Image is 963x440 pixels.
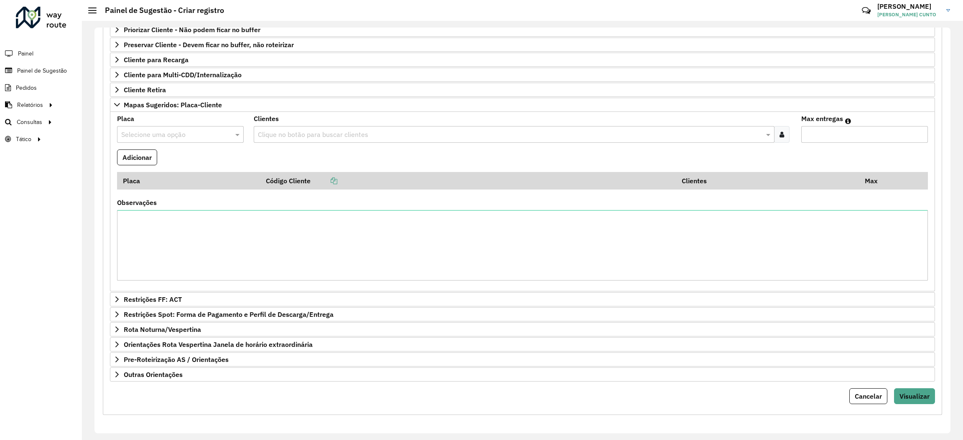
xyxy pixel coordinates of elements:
span: Pre-Roteirização AS / Orientações [124,356,229,363]
label: Clientes [254,114,279,124]
th: Código Cliente [260,172,676,190]
a: Outras Orientações [110,367,935,382]
a: Priorizar Cliente - Não podem ficar no buffer [110,23,935,37]
a: Cliente para Recarga [110,53,935,67]
span: Tático [16,135,31,144]
span: Priorizar Cliente - Não podem ficar no buffer [124,26,260,33]
span: Cliente para Recarga [124,56,189,63]
span: Pedidos [16,83,37,92]
div: Mapas Sugeridos: Placa-Cliente [110,112,935,292]
label: Placa [117,114,134,124]
span: Preservar Cliente - Devem ficar no buffer, não roteirizar [124,41,294,48]
span: Mapas Sugeridos: Placa-Cliente [124,101,222,108]
h3: [PERSON_NAME] [877,3,940,10]
a: Orientações Rota Vespertina Janela de horário extraordinária [110,337,935,351]
label: Max entregas [801,114,843,124]
a: Mapas Sugeridos: Placa-Cliente [110,98,935,112]
span: Painel de Sugestão [17,66,67,75]
a: Pre-Roteirização AS / Orientações [110,352,935,367]
a: Restrições Spot: Forma de Pagamento e Perfil de Descarga/Entrega [110,307,935,321]
a: Restrições FF: ACT [110,292,935,306]
label: Observações [117,197,157,207]
a: Copiar [311,177,337,185]
span: Orientações Rota Vespertina Janela de horário extraordinária [124,341,313,348]
a: Contato Rápido [857,2,875,20]
button: Cancelar [849,388,887,404]
a: Rota Noturna/Vespertina [110,322,935,336]
span: Rota Noturna/Vespertina [124,326,201,333]
button: Adicionar [117,149,157,165]
span: Visualizar [899,392,930,400]
h2: Painel de Sugestão - Criar registro [97,6,224,15]
span: Relatórios [17,101,43,109]
button: Visualizar [894,388,935,404]
span: Painel [18,49,33,58]
th: Clientes [676,172,859,190]
em: Máximo de clientes que serão colocados na mesma rota com os clientes informados [845,118,851,124]
span: Restrições FF: ACT [124,296,182,303]
span: Outras Orientações [124,371,183,378]
a: Cliente para Multi-CDD/Internalização [110,68,935,82]
a: Cliente Retira [110,83,935,97]
span: Cliente para Multi-CDD/Internalização [124,71,242,78]
span: [PERSON_NAME] CUNTO [877,11,940,18]
a: Preservar Cliente - Devem ficar no buffer, não roteirizar [110,38,935,52]
th: Max [859,172,892,190]
span: Restrições Spot: Forma de Pagamento e Perfil de Descarga/Entrega [124,311,334,318]
th: Placa [117,172,260,190]
span: Consultas [17,118,42,126]
span: Cliente Retira [124,86,166,93]
span: Cancelar [855,392,882,400]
